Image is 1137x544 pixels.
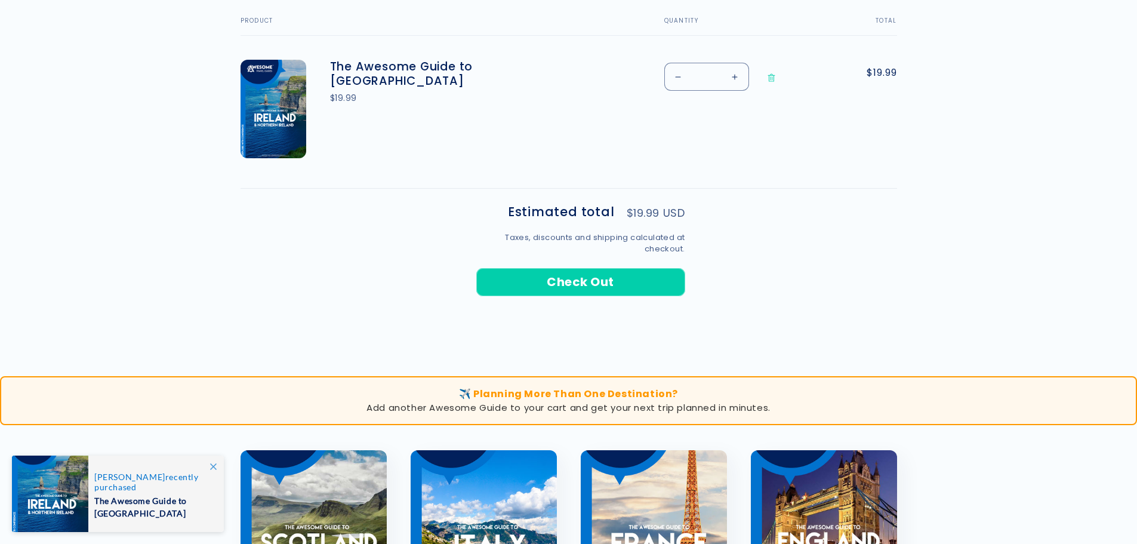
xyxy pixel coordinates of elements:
[94,472,165,482] span: [PERSON_NAME]
[761,63,782,93] a: Remove The Awesome Guide to Ireland
[241,17,634,36] th: Product
[627,208,685,219] p: $19.99 USD
[476,302,685,334] iframe: PayPal-paypal
[459,387,678,401] span: ✈️ Planning More Than One Destination?
[508,206,615,219] h2: Estimated total
[476,268,685,296] button: Check Out
[826,17,896,36] th: Total
[94,492,211,520] span: The Awesome Guide to [GEOGRAPHIC_DATA]
[94,472,211,492] span: recently purchased
[692,63,722,91] input: Quantity for The Awesome Guide to Ireland
[330,60,509,88] a: The Awesome Guide to [GEOGRAPHIC_DATA]
[330,92,509,105] div: $19.99
[850,66,896,80] span: $19.99
[476,232,685,255] small: Taxes, discounts and shipping calculated at checkout.
[634,17,827,36] th: Quantity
